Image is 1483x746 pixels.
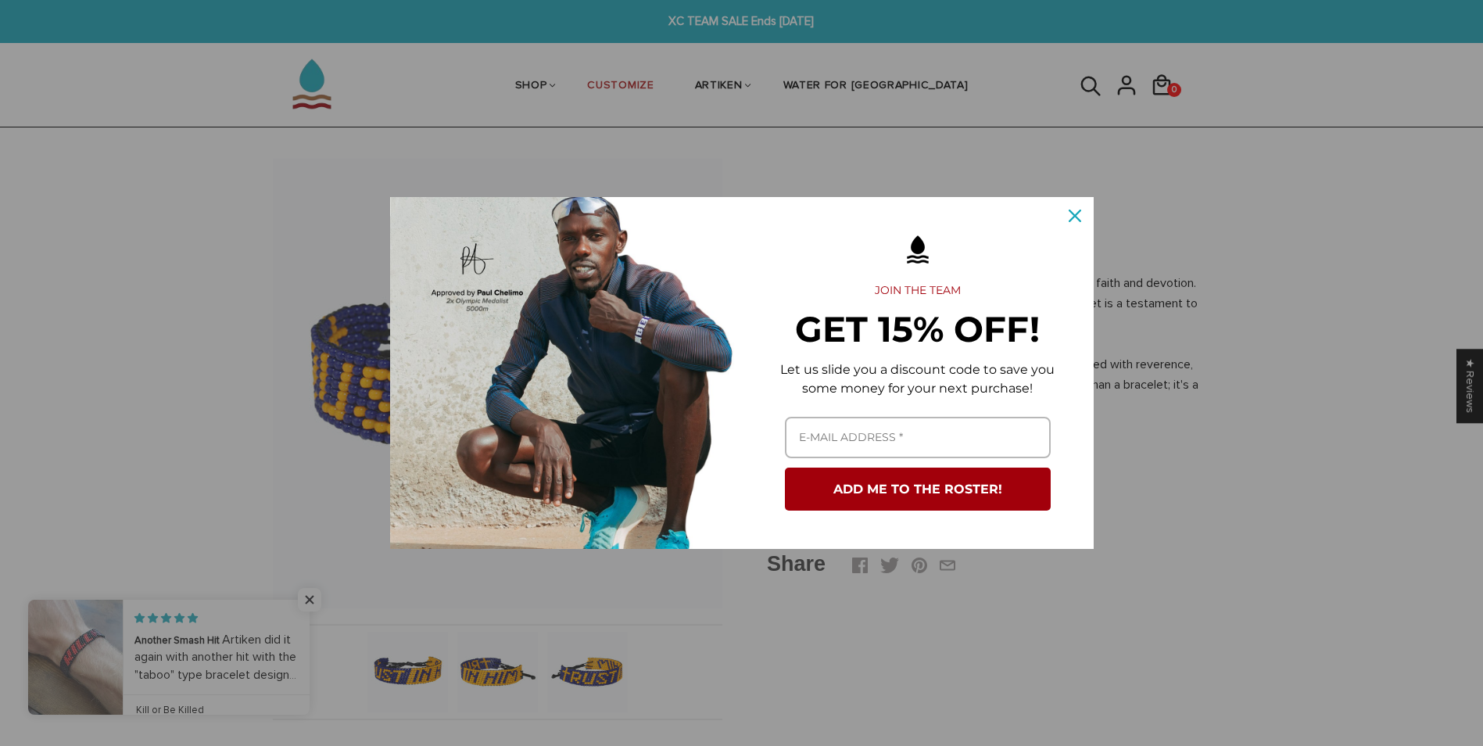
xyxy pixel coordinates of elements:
[767,284,1069,298] h2: JOIN THE TEAM
[1069,210,1081,222] svg: close icon
[767,360,1069,398] p: Let us slide you a discount code to save you some money for your next purchase!
[1056,197,1094,235] button: Close
[785,417,1051,458] input: Email field
[785,468,1051,511] button: ADD ME TO THE ROSTER!
[795,307,1040,350] strong: GET 15% OFF!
